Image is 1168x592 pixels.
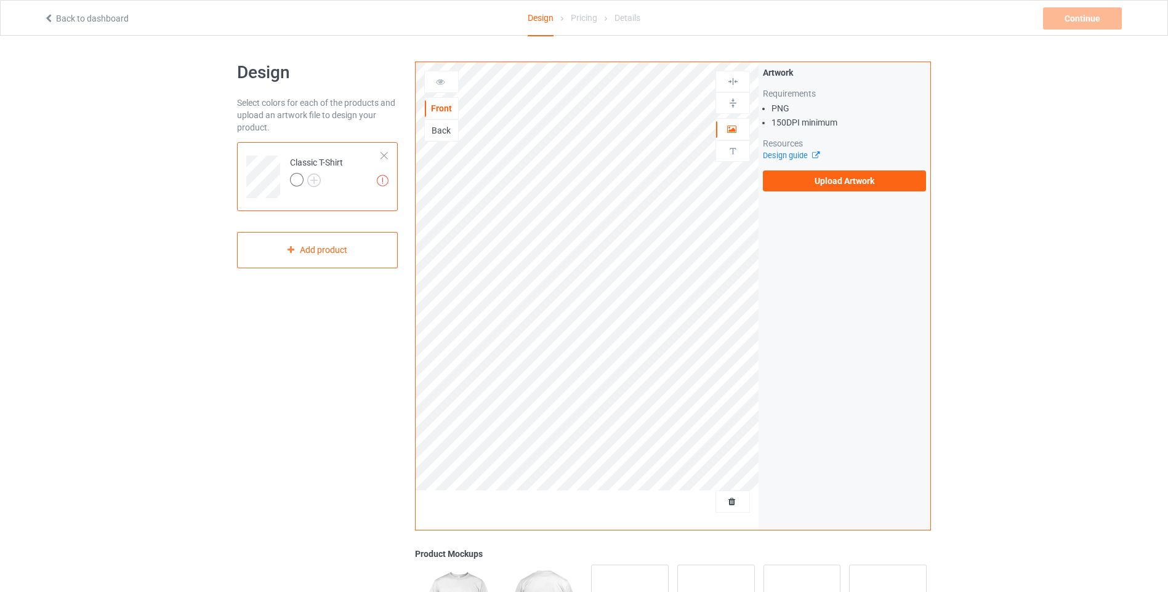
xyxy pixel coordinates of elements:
[763,87,926,100] div: Requirements
[307,174,321,187] img: svg+xml;base64,PD94bWwgdmVyc2lvbj0iMS4wIiBlbmNvZGluZz0iVVRGLTgiPz4KPHN2ZyB3aWR0aD0iMjJweCIgaGVpZ2...
[425,102,458,114] div: Front
[771,102,926,114] li: PNG
[415,548,931,560] div: Product Mockups
[727,97,739,109] img: svg%3E%0A
[237,232,398,268] div: Add product
[528,1,554,36] div: Design
[290,156,343,186] div: Classic T-Shirt
[763,170,926,191] label: Upload Artwork
[727,76,739,87] img: svg%3E%0A
[771,116,926,129] li: 150 DPI minimum
[425,124,458,137] div: Back
[237,97,398,134] div: Select colors for each of the products and upload an artwork file to design your product.
[237,62,398,84] h1: Design
[44,14,129,23] a: Back to dashboard
[727,145,739,157] img: svg%3E%0A
[763,137,926,150] div: Resources
[614,1,640,35] div: Details
[763,66,926,79] div: Artwork
[571,1,597,35] div: Pricing
[237,142,398,211] div: Classic T-Shirt
[763,151,819,160] a: Design guide
[377,175,389,186] img: exclamation icon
